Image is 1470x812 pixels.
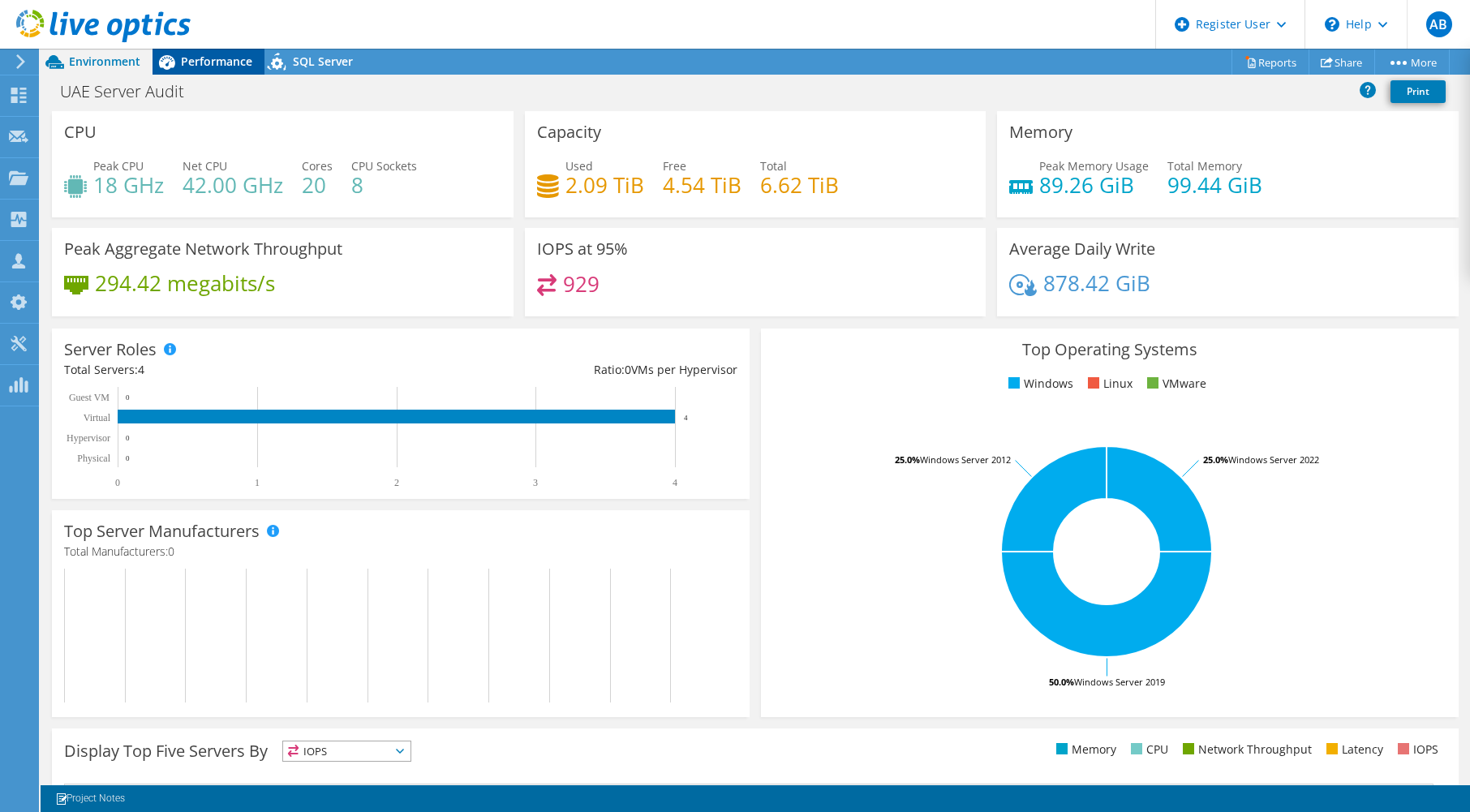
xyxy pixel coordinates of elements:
span: Net CPU [183,158,227,174]
text: 2 [394,477,399,488]
h4: 8 [351,176,417,194]
span: Used [565,158,593,174]
span: Peak Memory Usage [1039,158,1149,174]
span: CPU Sockets [351,158,417,174]
li: VMware [1143,375,1206,393]
tspan: 25.0% [895,453,920,466]
span: Peak CPU [93,158,144,174]
span: AB [1426,11,1452,37]
a: More [1374,49,1450,75]
text: 0 [126,393,130,402]
text: Guest VM [69,392,110,403]
text: Physical [77,453,110,464]
span: Environment [69,54,140,69]
h3: Average Daily Write [1009,240,1155,258]
h4: 929 [563,275,600,293]
h1: UAE Server Audit [53,83,209,101]
text: 4 [673,477,677,488]
li: Memory [1052,741,1116,758]
span: 4 [138,362,144,377]
span: SQL Server [293,54,353,69]
h4: 294.42 megabits/s [95,274,275,292]
text: Hypervisor [67,432,110,444]
h4: 6.62 TiB [760,176,839,194]
span: Free [663,158,686,174]
span: Cores [302,158,333,174]
span: 0 [625,362,631,377]
text: 0 [126,454,130,462]
tspan: Windows Server 2022 [1228,453,1319,466]
h4: 4.54 TiB [663,176,741,194]
h3: Capacity [537,123,601,141]
tspan: 25.0% [1203,453,1228,466]
h3: Peak Aggregate Network Throughput [64,240,342,258]
li: Windows [1004,375,1073,393]
h4: 2.09 TiB [565,176,644,194]
span: Total Memory [1167,158,1242,174]
div: Total Servers: [64,361,401,379]
h3: Server Roles [64,341,157,359]
h4: 89.26 GiB [1039,176,1149,194]
li: Linux [1084,375,1133,393]
div: Ratio: VMs per Hypervisor [401,361,737,379]
span: 0 [168,543,174,559]
text: Virtual [84,412,111,423]
span: Total [760,158,787,174]
h4: Total Manufacturers: [64,543,737,561]
a: Project Notes [44,788,136,809]
li: Latency [1322,741,1383,758]
h4: 42.00 GHz [183,176,283,194]
h3: Top Server Manufacturers [64,522,260,540]
tspan: 50.0% [1049,676,1074,688]
a: Share [1309,49,1375,75]
svg: \n [1325,17,1339,32]
h4: 99.44 GiB [1167,176,1262,194]
a: Print [1390,80,1446,103]
text: 4 [684,414,688,422]
span: Performance [181,54,252,69]
h3: Memory [1009,123,1072,141]
tspan: Windows Server 2012 [920,453,1011,466]
li: Network Throughput [1179,741,1312,758]
text: 0 [115,477,120,488]
text: 0 [126,434,130,442]
li: CPU [1127,741,1168,758]
span: IOPS [283,741,410,761]
li: IOPS [1394,741,1438,758]
h3: CPU [64,123,97,141]
h4: 878.42 GiB [1043,274,1150,292]
tspan: Windows Server 2019 [1074,676,1165,688]
text: 1 [255,477,260,488]
h3: Top Operating Systems [773,341,1446,359]
text: 3 [533,477,538,488]
h4: 20 [302,176,333,194]
a: Reports [1231,49,1309,75]
h4: 18 GHz [93,176,164,194]
h3: IOPS at 95% [537,240,628,258]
